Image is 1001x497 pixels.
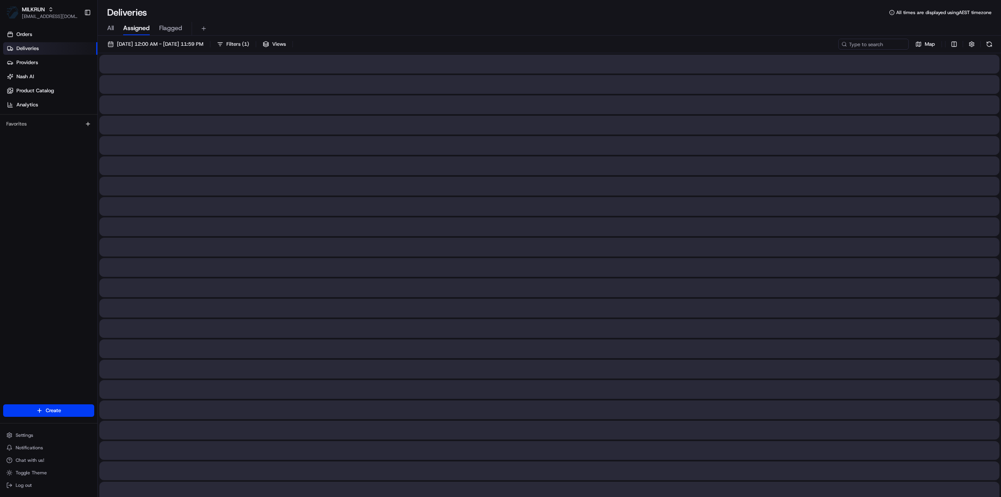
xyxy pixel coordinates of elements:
input: Type to search [838,39,909,50]
button: Views [259,39,289,50]
a: Orders [3,28,97,41]
span: All times are displayed using AEST timezone [896,9,992,16]
button: MILKRUN [22,5,45,13]
a: Nash AI [3,70,97,83]
span: Notifications [16,445,43,451]
span: Analytics [16,101,38,108]
span: Create [46,407,61,414]
a: Product Catalog [3,84,97,97]
span: [DATE] 12:00 AM - [DATE] 11:59 PM [117,41,203,48]
button: Map [912,39,938,50]
button: Refresh [984,39,995,50]
button: [DATE] 12:00 AM - [DATE] 11:59 PM [104,39,207,50]
span: Settings [16,432,33,438]
button: Chat with us! [3,455,94,466]
span: Providers [16,59,38,66]
button: [EMAIL_ADDRESS][DOMAIN_NAME] [22,13,78,20]
button: Notifications [3,442,94,453]
span: Filters [226,41,249,48]
button: Log out [3,480,94,491]
button: Settings [3,430,94,441]
span: Product Catalog [16,87,54,94]
span: Assigned [123,23,150,33]
button: Create [3,404,94,417]
div: Favorites [3,118,94,130]
span: Map [925,41,935,48]
img: MILKRUN [6,6,19,19]
button: Filters(1) [213,39,253,50]
span: ( 1 ) [242,41,249,48]
span: Views [272,41,286,48]
a: Analytics [3,99,97,111]
span: Orders [16,31,32,38]
span: Deliveries [16,45,39,52]
a: Deliveries [3,42,97,55]
button: Toggle Theme [3,467,94,478]
h1: Deliveries [107,6,147,19]
button: MILKRUNMILKRUN[EMAIL_ADDRESS][DOMAIN_NAME] [3,3,81,22]
span: Flagged [159,23,182,33]
span: Toggle Theme [16,470,47,476]
span: All [107,23,114,33]
a: Providers [3,56,97,69]
span: Nash AI [16,73,34,80]
span: Log out [16,482,32,488]
span: Chat with us! [16,457,44,463]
